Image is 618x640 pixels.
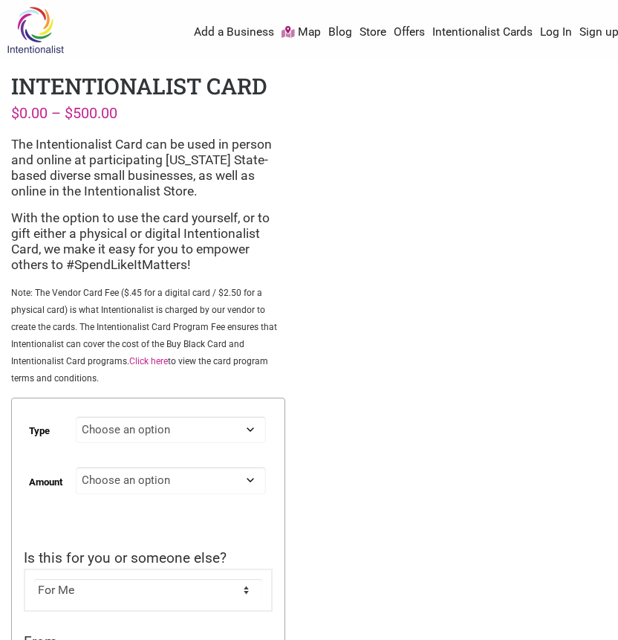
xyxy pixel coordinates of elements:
[11,105,48,122] bdi: 0.00
[29,414,50,447] label: Type
[51,105,61,122] span: –
[194,25,274,41] a: Add a Business
[11,288,277,384] span: Note: The Vendor Card Fee ($.45 for a digital card / $2.50 for a physical card) is what Intention...
[540,25,572,41] a: Log In
[29,465,62,499] label: Amount
[129,356,168,366] a: Click here
[328,25,352,41] a: Blog
[11,210,285,273] p: With the option to use the card yourself, or to gift either a physical or digital Intentionalist ...
[432,25,533,41] a: Intentionalist Cards
[34,579,263,601] select: Is this for you or someone else?
[11,137,285,199] p: The Intentionalist Card can be used in person and online at participating [US_STATE] State-based ...
[24,549,227,566] span: Is this for you or someone else?
[11,105,19,122] span: $
[394,25,425,41] a: Offers
[11,71,267,100] h1: Intentionalist Card
[65,105,73,122] span: $
[65,105,117,122] bdi: 500.00
[360,25,386,41] a: Store
[282,25,321,41] a: Map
